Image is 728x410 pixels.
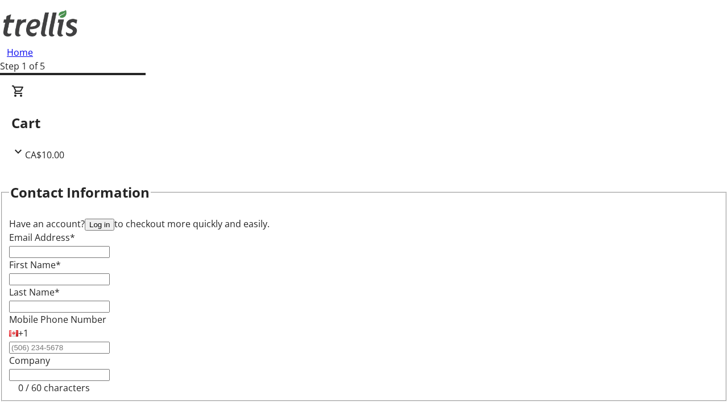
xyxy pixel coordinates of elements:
div: Have an account? to checkout more quickly and easily. [9,217,719,231]
label: Mobile Phone Number [9,313,106,326]
label: Company [9,354,50,367]
div: CartCA$10.00 [11,84,717,162]
label: First Name* [9,259,61,271]
span: CA$10.00 [25,149,64,161]
input: (506) 234-5678 [9,342,110,354]
label: Email Address* [9,231,75,244]
h2: Cart [11,113,717,133]
tr-character-limit: 0 / 60 characters [18,382,90,394]
h2: Contact Information [10,182,150,203]
label: Last Name* [9,286,60,298]
button: Log in [85,219,114,231]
